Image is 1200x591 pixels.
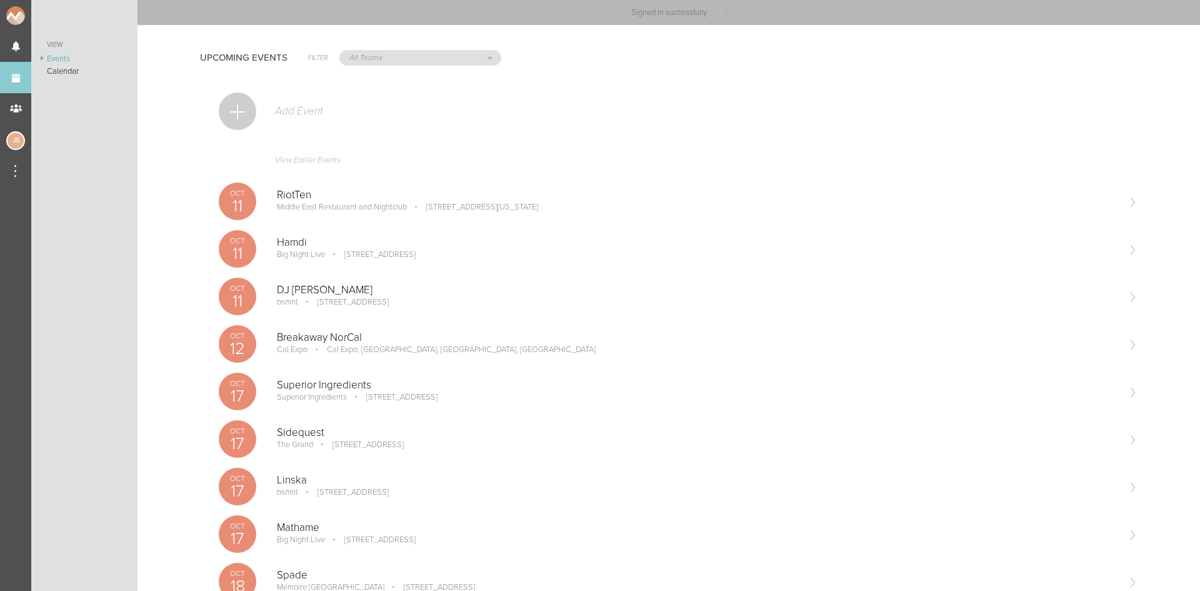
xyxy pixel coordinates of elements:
[219,427,256,435] p: Oct
[219,332,256,340] p: Oct
[277,487,298,497] p: bsmnt
[6,131,25,150] div: Jessica Smith
[219,198,256,215] p: 11
[300,487,389,497] p: [STREET_ADDRESS]
[277,345,307,355] p: Cal Expo
[349,392,437,402] p: [STREET_ADDRESS]
[277,331,1117,344] p: Breakaway NorCal
[219,388,256,405] p: 17
[219,483,256,500] p: 17
[31,38,137,53] a: View
[219,380,256,387] p: Oct
[219,189,256,197] p: Oct
[277,392,347,402] p: Superior Ingredients
[277,379,1117,391] p: Superior Ingredients
[219,522,256,530] p: Oct
[31,65,137,78] a: Calendar
[277,427,1117,439] p: Sidequest
[277,284,1117,296] p: DJ [PERSON_NAME]
[277,250,325,260] p: Big Night Live
[308,53,328,63] h6: Filter
[219,435,256,452] p: 17
[219,285,256,292] p: Oct
[327,250,416,260] p: [STREET_ADDRESS]
[277,297,298,307] p: bsmnt
[31,53,137,65] a: Events
[277,569,1117,582] p: Spade
[219,340,256,357] p: 12
[219,475,256,482] p: Oct
[219,293,256,310] p: 11
[200,53,287,63] h4: Upcoming Events
[300,297,389,307] p: [STREET_ADDRESS]
[315,440,404,450] p: [STREET_ADDRESS]
[327,535,416,545] p: [STREET_ADDRESS]
[309,345,596,355] p: Cal Expo, [GEOGRAPHIC_DATA], [GEOGRAPHIC_DATA], [GEOGRAPHIC_DATA]
[277,474,1117,487] p: Linska
[277,189,1117,201] p: RiotTen
[219,245,256,262] p: 11
[219,570,256,577] p: Oct
[277,535,325,545] p: Big Night Live
[219,237,256,245] p: Oct
[274,105,323,118] p: Add Event
[277,236,1117,249] p: Hamdi
[277,522,1117,534] p: Mathame
[631,9,707,17] p: Signed in successfully
[277,202,407,212] p: Middle East Restaurant and Nightclub
[409,202,538,212] p: [STREET_ADDRESS][US_STATE]
[277,440,313,450] p: The Grand
[219,149,1137,178] a: View Earlier Events
[6,6,77,25] img: NOMAD
[219,530,256,547] p: 17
